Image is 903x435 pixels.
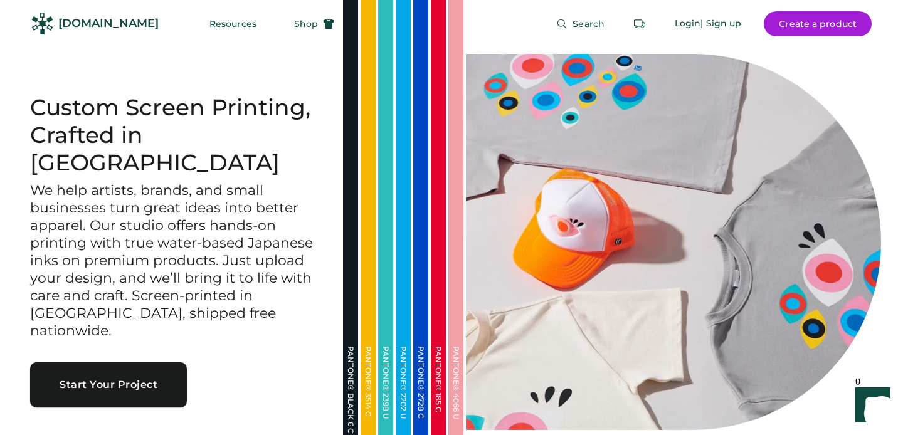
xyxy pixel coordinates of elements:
h1: Custom Screen Printing, Crafted in [GEOGRAPHIC_DATA] [30,94,313,177]
span: Shop [294,19,318,28]
button: Start Your Project [30,362,187,407]
div: [DOMAIN_NAME] [58,16,159,31]
div: | Sign up [700,18,741,30]
button: Create a product [764,11,872,36]
iframe: Front Chat [843,379,897,432]
button: Shop [279,11,349,36]
span: Search [573,19,605,28]
h3: We help artists, brands, and small businesses turn great ideas into better apparel. Our studio of... [30,182,313,339]
button: Search [541,11,620,36]
img: Rendered Logo - Screens [31,13,53,34]
div: Login [675,18,701,30]
button: Resources [194,11,272,36]
button: Retrieve an order [627,11,652,36]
